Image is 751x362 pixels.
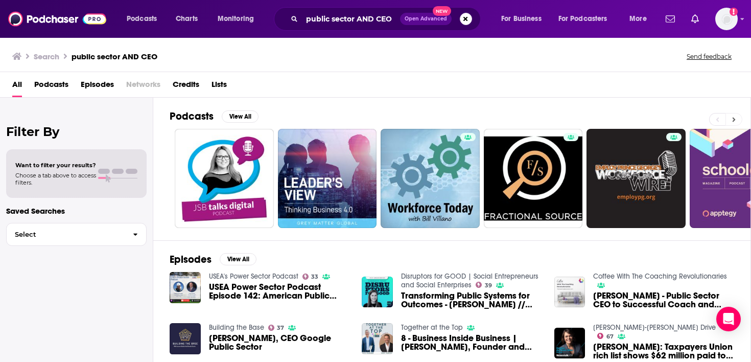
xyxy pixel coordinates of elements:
[170,110,214,123] h2: Podcasts
[6,223,147,246] button: Select
[662,10,679,28] a: Show notifications dropdown
[170,253,256,266] a: EpisodesView All
[127,12,157,26] span: Podcasts
[622,11,660,27] button: open menu
[209,334,350,351] a: Karen Dahut, CEO Google Public Sector
[494,11,554,27] button: open menu
[593,272,727,281] a: Coffee With The Coaching Revolutionaries
[552,11,622,27] button: open menu
[715,8,738,30] img: User Profile
[15,162,96,169] span: Want to filter your results?
[120,11,170,27] button: open menu
[401,291,542,309] a: Transforming Public Systems for Outcomes - Caroline Whistler // CEO and Co-Founder of Third Sector
[400,13,452,25] button: Open AdvancedNew
[170,110,259,123] a: PodcastsView All
[476,282,492,288] a: 39
[302,274,319,280] a: 33
[362,277,393,308] img: Transforming Public Systems for Outcomes - Caroline Whistler // CEO and Co-Founder of Third Sector
[81,76,114,97] a: Episodes
[485,283,492,288] span: 39
[715,8,738,30] span: Logged in as danikarchmer
[401,334,542,351] a: 8 - Business Inside Business | Troy Parish, Founder and CEO of FLAGD Golf and Ink Public Sector
[362,323,393,354] img: 8 - Business Inside Business | Troy Parish, Founder and CEO of FLAGD Golf and Ink Public Sector
[209,283,350,300] span: USEA Power Sector Podcast Episode 142: American Public Power Association President and CEO [PERSO...
[170,323,201,354] img: Karen Dahut, CEO Google Public Sector
[6,124,147,139] h2: Filter By
[126,76,160,97] span: Networks
[12,76,22,97] a: All
[554,277,585,308] img: John Gilbert - Public Sector CEO to Successful Coach and Consultant
[7,231,125,238] span: Select
[401,272,538,289] a: Disruptors for GOOD | Social Entrepreneurs and Social Enterprises
[715,8,738,30] button: Show profile menu
[222,110,259,123] button: View All
[284,7,490,31] div: Search podcasts, credits, & more...
[6,206,147,216] p: Saved Searches
[501,12,542,26] span: For Business
[209,283,350,300] a: USEA Power Sector Podcast Episode 142: American Public Power Association President and CEO Scott ...
[210,11,267,27] button: open menu
[169,11,204,27] a: Charts
[170,272,201,303] img: USEA Power Sector Podcast Episode 142: American Public Power Association President and CEO Scott ...
[684,52,735,61] button: Send feedback
[212,76,227,97] a: Lists
[176,12,198,26] span: Charts
[8,9,106,29] img: Podchaser - Follow, Share and Rate Podcasts
[15,172,96,186] span: Choose a tab above to access filters.
[209,272,298,281] a: USEA's Power Sector Podcast
[209,334,350,351] span: [PERSON_NAME], CEO Google Public Sector
[687,10,703,28] a: Show notifications dropdown
[593,291,734,309] a: John Gilbert - Public Sector CEO to Successful Coach and Consultant
[401,334,542,351] span: 8 - Business Inside Business | [PERSON_NAME], Founder and CEO of FLAGD Golf and Ink Public Sector
[72,52,157,61] h3: public sector AND CEO
[593,343,734,360] a: Jordan Williams: Taxpayers Union rich list shows $62 million paid to 140 public sector CEOs
[405,16,447,21] span: Open Advanced
[277,326,284,330] span: 37
[593,323,716,332] a: Heather du Plessis-Allan Drive
[730,8,738,16] svg: Add a profile image
[209,323,264,332] a: Building the Base
[554,328,585,359] img: Jordan Williams: Taxpayers Union rich list shows $62 million paid to 140 public sector CEOs
[593,343,734,360] span: [PERSON_NAME]: Taxpayers Union rich list shows $62 million paid to 140 public sector CEOs
[34,52,59,61] h3: Search
[218,12,254,26] span: Monitoring
[629,12,647,26] span: More
[401,323,463,332] a: Together at the Top
[606,334,614,339] span: 67
[302,11,400,27] input: Search podcasts, credits, & more...
[311,275,318,279] span: 33
[34,76,68,97] a: Podcasts
[593,291,734,309] span: [PERSON_NAME] - Public Sector CEO to Successful Coach and Consultant
[173,76,199,97] a: Credits
[433,6,451,16] span: New
[558,12,607,26] span: For Podcasters
[597,333,614,339] a: 67
[268,325,285,331] a: 37
[220,253,256,265] button: View All
[401,291,542,309] span: Transforming Public Systems for Outcomes - [PERSON_NAME] // CEO and Co-Founder of Third Sector
[170,253,212,266] h2: Episodes
[716,307,741,331] div: Open Intercom Messenger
